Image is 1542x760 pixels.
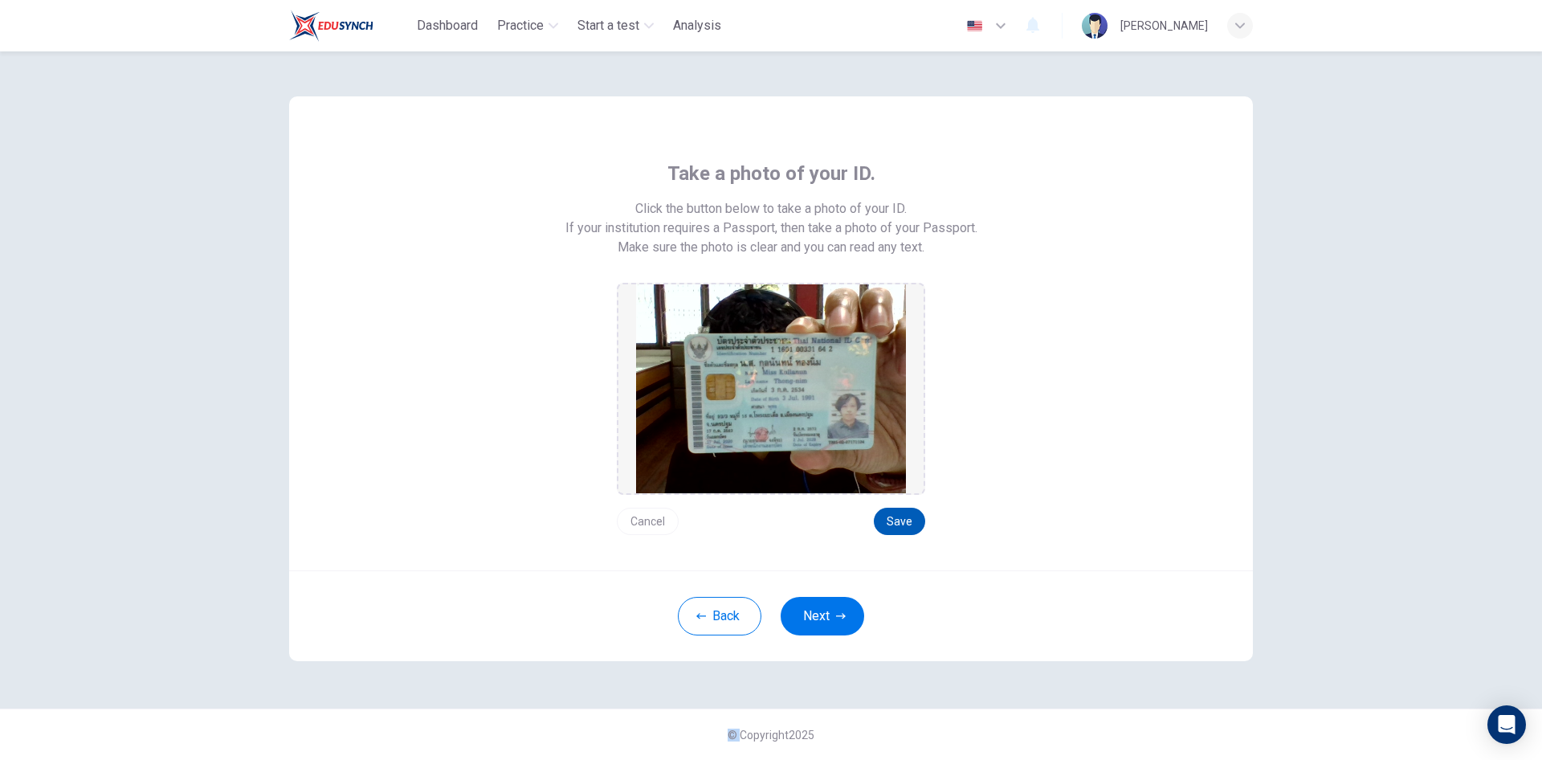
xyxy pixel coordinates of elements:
img: Train Test logo [289,10,373,42]
span: Analysis [673,16,721,35]
button: Next [781,597,864,635]
button: Dashboard [410,11,484,40]
img: en [965,20,985,32]
span: Make sure the photo is clear and you can read any text. [618,238,924,257]
span: Click the button below to take a photo of your ID. If your institution requires a Passport, then ... [565,199,977,238]
a: Train Test logo [289,10,410,42]
button: Save [874,508,925,535]
div: Open Intercom Messenger [1487,705,1526,744]
img: Profile picture [1082,13,1108,39]
button: Analysis [667,11,728,40]
span: Start a test [577,16,639,35]
button: Start a test [571,11,660,40]
span: Practice [497,16,544,35]
div: [PERSON_NAME] [1120,16,1208,35]
button: Back [678,597,761,635]
span: Take a photo of your ID. [667,161,875,186]
img: preview screemshot [636,284,906,493]
button: Practice [491,11,565,40]
span: © Copyright 2025 [728,729,814,742]
button: Cancel [617,508,679,535]
span: Dashboard [417,16,478,35]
